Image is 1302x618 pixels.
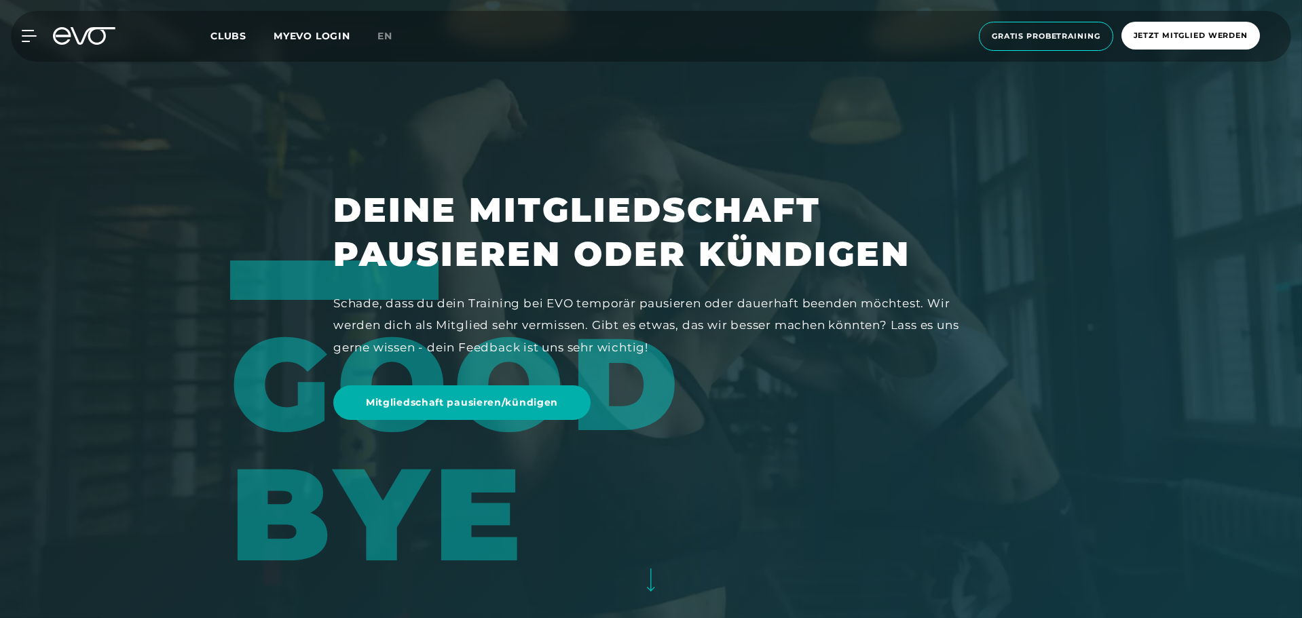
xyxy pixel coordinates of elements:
a: Gratis Probetraining [975,22,1117,51]
div: Good Bye [230,260,988,579]
span: Jetzt Mitglied werden [1134,30,1248,41]
h1: Deine Mitgliedschaft pausieren oder kündigen [333,188,969,276]
a: Mitgliedschaft pausieren/kündigen [333,385,591,420]
span: Clubs [210,30,246,42]
span: en [377,30,392,42]
a: Clubs [210,29,274,42]
span: Mitgliedschaft pausieren/kündigen [366,395,558,410]
a: Jetzt Mitglied werden [1117,22,1264,51]
div: Schade, dass du dein Training bei EVO temporär pausieren oder dauerhaft beenden möchtest. Wir wer... [333,292,969,358]
a: MYEVO LOGIN [274,30,350,42]
span: Gratis Probetraining [992,31,1100,42]
a: en [377,28,409,44]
